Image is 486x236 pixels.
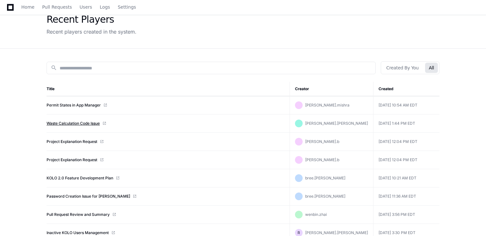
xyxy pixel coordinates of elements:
span: Home [21,5,34,9]
span: wenbin.zhai [305,212,327,217]
a: Project Explanation Request [47,157,97,162]
mat-icon: search [51,65,57,71]
th: Creator [290,82,373,96]
span: bree.[PERSON_NAME] [305,194,345,199]
h1: R [298,230,300,235]
div: Recent Players [47,14,136,25]
th: Created [373,82,439,96]
td: [DATE] 10:21 AM EDT [373,169,439,187]
span: [PERSON_NAME].mishra [305,103,350,107]
span: bree.[PERSON_NAME] [305,176,345,180]
a: Pull Request Review and Summary [47,212,110,217]
button: All [425,63,438,73]
span: [PERSON_NAME].[PERSON_NAME] [305,121,368,126]
a: Password Creation Issue for [PERSON_NAME] [47,194,130,199]
button: Created By You [382,63,422,73]
td: [DATE] 3:56 PM EDT [373,206,439,224]
span: Pull Requests [42,5,72,9]
th: Title [47,82,290,96]
td: [DATE] 12:04 PM EDT [373,151,439,169]
a: Project Explanation Request [47,139,97,144]
a: Waste Calculation Code Issue [47,121,100,126]
td: [DATE] 10:54 AM EDT [373,96,439,114]
span: [PERSON_NAME].b [305,157,339,162]
span: Logs [100,5,110,9]
a: Inactive KOLO Users Management [47,230,109,235]
div: Recent players created in the system. [47,28,136,35]
a: Permit States in App Manager [47,103,101,108]
span: [PERSON_NAME].[PERSON_NAME] [305,230,368,235]
td: [DATE] 1:44 PM EDT [373,114,439,133]
span: [PERSON_NAME].b [305,139,339,144]
span: Settings [118,5,136,9]
span: Users [80,5,92,9]
a: KOLO 2.0 Feature Development Plan [47,176,113,181]
td: [DATE] 12:04 PM EDT [373,133,439,151]
td: [DATE] 11:36 AM EDT [373,187,439,206]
